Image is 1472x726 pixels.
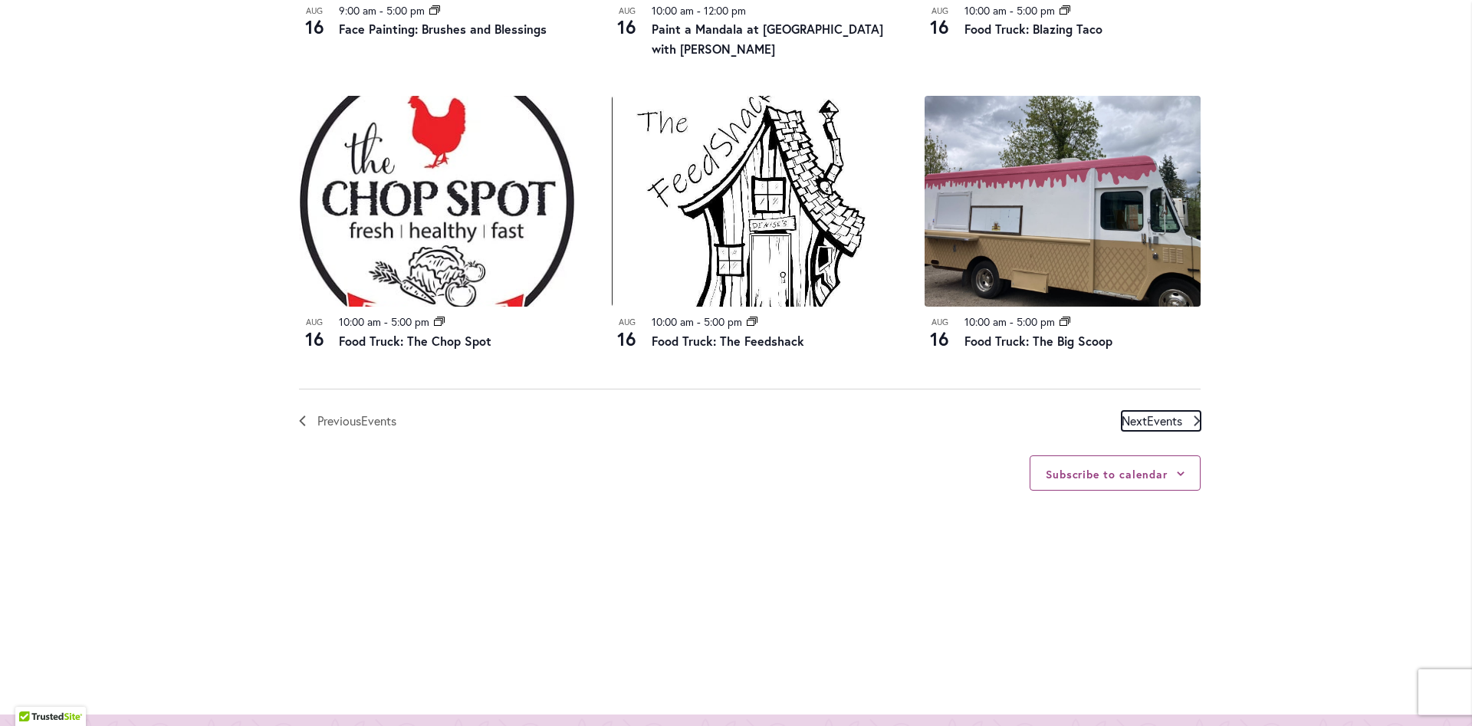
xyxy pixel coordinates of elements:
[652,333,804,349] a: Food Truck: The Feedshack
[299,316,330,329] span: Aug
[1010,3,1014,18] span: -
[11,672,54,715] iframe: Launch Accessibility Center
[339,314,381,329] time: 10:00 am
[299,326,330,352] span: 16
[964,333,1112,349] a: Food Truck: The Big Scoop
[361,412,396,429] span: Events
[925,316,955,329] span: Aug
[1122,411,1182,431] span: Next
[652,314,694,329] time: 10:00 am
[386,3,425,18] time: 5:00 pm
[1017,314,1055,329] time: 5:00 pm
[391,314,429,329] time: 5:00 pm
[299,14,330,40] span: 16
[339,21,547,37] a: Face Painting: Brushes and Blessings
[964,314,1007,329] time: 10:00 am
[1147,412,1182,429] span: Events
[1122,411,1201,431] a: Next Events
[379,3,383,18] span: -
[339,333,491,349] a: Food Truck: The Chop Spot
[299,411,396,431] a: Previous Events
[964,21,1102,37] a: Food Truck: Blazing Taco
[652,3,694,18] time: 10:00 am
[925,14,955,40] span: 16
[1010,314,1014,329] span: -
[704,314,742,329] time: 5:00 pm
[964,3,1007,18] time: 10:00 am
[384,314,388,329] span: -
[612,316,642,329] span: Aug
[299,96,575,307] img: THE CHOP SPOT PDX – Food Truck
[1017,3,1055,18] time: 5:00 pm
[652,21,883,57] a: Paint a Mandala at [GEOGRAPHIC_DATA] with [PERSON_NAME]
[1046,467,1168,481] button: Subscribe to calendar
[339,3,376,18] time: 9:00 am
[925,96,1201,307] img: Food Truck: The Big Scoop
[925,326,955,352] span: 16
[612,96,888,307] img: The Feedshack
[612,326,642,352] span: 16
[697,3,701,18] span: -
[612,5,642,18] span: Aug
[925,5,955,18] span: Aug
[697,314,701,329] span: -
[317,411,396,431] span: Previous
[704,3,746,18] time: 12:00 pm
[612,14,642,40] span: 16
[299,5,330,18] span: Aug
